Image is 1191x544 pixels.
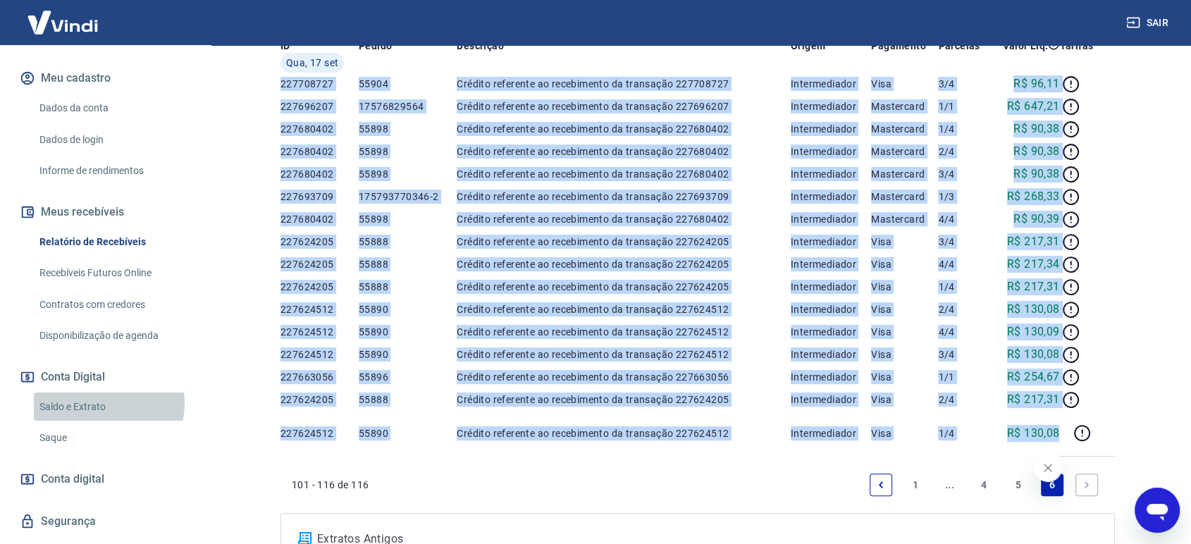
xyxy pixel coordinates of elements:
[457,235,791,249] p: Crédito referente ao recebimento da transação 227624205
[457,370,791,384] p: Crédito referente ao recebimento da transação 227663056
[871,426,938,440] p: Visa
[871,325,938,339] p: Visa
[791,392,871,407] p: Intermediador
[1007,474,1030,496] a: Page 5
[8,10,118,21] span: Olá! Precisa de ajuda?
[938,190,989,204] p: 1/3
[359,77,457,91] p: 55904
[791,235,871,249] p: Intermediador
[870,474,892,496] a: Previous page
[457,167,791,181] p: Crédito referente ao recebimento da transação 227680402
[359,426,457,440] p: 55890
[871,99,938,113] p: Mastercard
[791,325,871,339] p: Intermediador
[359,167,457,181] p: 55898
[34,94,194,123] a: Dados da conta
[904,474,927,496] a: Page 1
[17,1,109,44] img: Vindi
[1034,454,1062,482] iframe: Fechar mensagem
[938,39,980,53] p: Parcelas
[359,257,457,271] p: 55888
[280,212,359,226] p: 227680402
[359,347,457,361] p: 55890
[791,212,871,226] p: Intermediador
[791,99,871,113] p: Intermediador
[1075,474,1098,496] a: Next page
[871,347,938,361] p: Visa
[34,424,194,452] a: Saque
[457,392,791,407] p: Crédito referente ao recebimento da transação 227624205
[871,167,938,181] p: Mastercard
[938,325,989,339] p: 4/4
[280,77,359,91] p: 227708727
[791,144,871,159] p: Intermediador
[1007,301,1060,318] p: R$ 130,08
[359,370,457,384] p: 55896
[791,39,825,53] p: Origem
[1007,278,1060,295] p: R$ 217,31
[1007,233,1060,250] p: R$ 217,31
[871,257,938,271] p: Visa
[938,167,989,181] p: 3/4
[871,280,938,294] p: Visa
[791,370,871,384] p: Intermediador
[280,144,359,159] p: 227680402
[34,228,194,256] a: Relatório de Recebíveis
[17,464,194,495] a: Conta digital
[280,280,359,294] p: 227624205
[1007,98,1060,115] p: R$ 647,21
[791,167,871,181] p: Intermediador
[359,144,457,159] p: 55898
[457,325,791,339] p: Crédito referente ao recebimento da transação 227624512
[791,190,871,204] p: Intermediador
[871,392,938,407] p: Visa
[938,122,989,136] p: 1/4
[1007,425,1060,442] p: R$ 130,08
[280,257,359,271] p: 227624205
[280,235,359,249] p: 227624205
[280,392,359,407] p: 227624205
[280,347,359,361] p: 227624512
[359,39,392,53] p: Pedido
[938,370,989,384] p: 1/1
[791,122,871,136] p: Intermediador
[280,325,359,339] p: 227624512
[280,39,290,53] p: ID
[938,280,989,294] p: 1/4
[359,190,457,204] p: 175793770346-2
[871,370,938,384] p: Visa
[457,190,791,204] p: Crédito referente ao recebimento da transação 227693709
[280,370,359,384] p: 227663056
[791,426,871,440] p: Intermediador
[17,63,194,94] button: Meu cadastro
[359,392,457,407] p: 55888
[1013,75,1059,92] p: R$ 96,11
[938,144,989,159] p: 2/4
[457,144,791,159] p: Crédito referente ao recebimento da transação 227680402
[938,302,989,316] p: 2/4
[938,347,989,361] p: 3/4
[34,290,194,319] a: Contratos com credores
[791,77,871,91] p: Intermediador
[34,392,194,421] a: Saldo e Extrato
[17,361,194,392] button: Conta Digital
[359,302,457,316] p: 55890
[280,167,359,181] p: 227680402
[871,212,938,226] p: Mastercard
[1007,346,1060,363] p: R$ 130,08
[938,77,989,91] p: 3/4
[871,302,938,316] p: Visa
[1135,488,1180,533] iframe: Botão para abrir a janela de mensagens
[457,302,791,316] p: Crédito referente ao recebimento da transação 227624512
[791,280,871,294] p: Intermediador
[871,77,938,91] p: Visa
[359,280,457,294] p: 55888
[864,468,1104,502] ul: Pagination
[359,122,457,136] p: 55898
[457,426,791,440] p: Crédito referente ao recebimento da transação 227624512
[973,474,995,496] a: Page 4
[1007,188,1060,205] p: R$ 268,33
[938,99,989,113] p: 1/1
[292,478,369,492] p: 101 - 116 de 116
[359,325,457,339] p: 55890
